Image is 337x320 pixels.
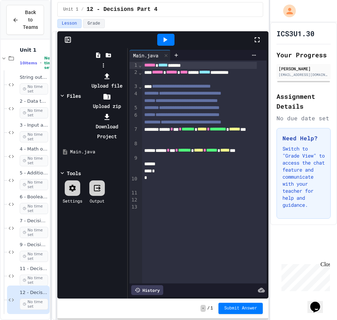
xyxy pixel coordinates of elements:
span: Submit Answer [224,306,257,311]
span: No time set [20,251,48,262]
div: Settings [63,198,82,204]
div: 1 [129,62,138,69]
span: No time set [44,56,54,70]
span: Fold line [138,70,142,75]
span: No time set [20,131,48,142]
span: No time set [20,179,48,190]
li: Upload file [88,71,126,91]
span: 1 [210,306,213,311]
span: No time set [20,83,48,95]
div: 7 [129,126,138,140]
h3: Need Help? [282,134,325,142]
span: 4 - Math operations [20,146,48,152]
div: Files [67,92,81,100]
span: 11 - Decisions Part 3 [20,266,48,272]
span: No time set [20,155,48,166]
span: 12 - Decisions Part 4 [87,5,158,14]
h1: ICS3U1.30 [276,28,314,38]
div: Main.java [70,148,125,155]
span: 2 - Data types [20,98,48,104]
iframe: chat widget [279,261,330,291]
span: No time set [20,203,48,214]
span: - [201,305,206,312]
span: 12 - Decisions Part 4 [20,290,48,296]
div: [EMAIL_ADDRESS][DOMAIN_NAME] [279,72,329,77]
span: No time set [20,275,48,286]
span: No time set [20,107,48,119]
div: 12 [129,197,138,204]
div: 3 [129,83,138,90]
div: 10 [129,175,138,190]
div: 11 [129,190,138,197]
div: 9 [129,155,138,176]
div: 5 [129,104,138,111]
div: [PERSON_NAME] [279,65,329,72]
div: 13 [129,204,138,211]
li: Download Project [88,112,126,141]
div: 8 [129,140,138,155]
div: Main.java [129,52,162,59]
div: My Account [276,3,298,19]
span: 9 - Decisions Part 2 [20,242,48,248]
span: Unit 1 [20,47,48,53]
div: Chat with us now!Close [3,3,49,45]
span: Unit 1 [63,7,78,12]
iframe: chat widget [307,292,330,313]
button: Lesson [57,19,82,28]
span: 6 - Boolean Values [20,194,48,200]
div: Tools [67,169,81,177]
div: No due date set [276,114,331,122]
span: / [81,7,84,12]
span: 3 - Input and output [20,122,48,128]
span: 7 - Decisions Part 1 [20,218,48,224]
h2: Assignment Details [276,91,331,111]
div: Output [90,198,104,204]
span: No time set [20,299,48,310]
li: Upload zip [88,91,126,111]
div: History [131,285,163,295]
span: 5 - Additional Math exercises [20,170,48,176]
div: 6 [129,112,138,126]
span: String output Exercises [20,75,48,81]
span: • [40,60,42,66]
button: Back to Teams [6,5,44,35]
p: Switch to "Grade View" to access the chat feature and communicate with your teacher for help and ... [282,145,325,209]
span: 10 items [20,61,37,65]
div: 2 [129,69,138,83]
span: Back to Teams [23,9,38,31]
button: Submit Answer [218,303,263,314]
span: No time set [20,227,48,238]
div: Main.java [129,50,171,60]
div: 4 [129,90,138,105]
button: Grade [83,19,105,28]
span: Fold line [138,62,142,68]
h2: Your Progress [276,50,331,60]
span: / [207,306,210,311]
span: Fold line [138,84,142,89]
